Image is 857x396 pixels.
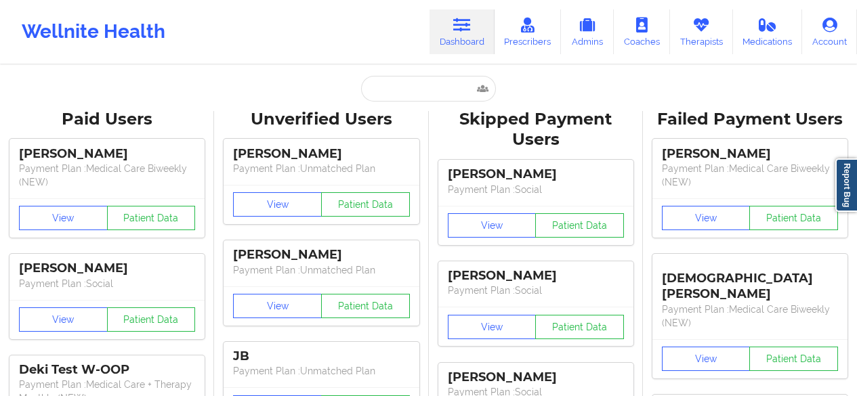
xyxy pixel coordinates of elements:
[662,347,751,371] button: View
[233,349,409,364] div: JB
[233,263,409,277] p: Payment Plan : Unmatched Plan
[321,294,410,318] button: Patient Data
[107,206,196,230] button: Patient Data
[233,294,322,318] button: View
[233,162,409,175] p: Payment Plan : Unmatched Plan
[662,162,838,189] p: Payment Plan : Medical Care Biweekly (NEW)
[19,206,108,230] button: View
[430,9,495,54] a: Dashboard
[495,9,562,54] a: Prescribers
[652,109,848,130] div: Failed Payment Users
[233,364,409,378] p: Payment Plan : Unmatched Plan
[670,9,733,54] a: Therapists
[321,192,410,217] button: Patient Data
[9,109,205,130] div: Paid Users
[19,162,195,189] p: Payment Plan : Medical Care Biweekly (NEW)
[662,261,838,302] div: [DEMOGRAPHIC_DATA][PERSON_NAME]
[448,370,624,385] div: [PERSON_NAME]
[614,9,670,54] a: Coaches
[448,167,624,182] div: [PERSON_NAME]
[448,284,624,297] p: Payment Plan : Social
[733,9,803,54] a: Medications
[662,303,838,330] p: Payment Plan : Medical Care Biweekly (NEW)
[662,206,751,230] button: View
[233,192,322,217] button: View
[835,158,857,212] a: Report Bug
[535,213,624,238] button: Patient Data
[19,146,195,162] div: [PERSON_NAME]
[19,362,195,378] div: Deki Test W-OOP
[535,315,624,339] button: Patient Data
[107,307,196,332] button: Patient Data
[448,268,624,284] div: [PERSON_NAME]
[448,183,624,196] p: Payment Plan : Social
[561,9,614,54] a: Admins
[448,315,537,339] button: View
[19,261,195,276] div: [PERSON_NAME]
[749,347,838,371] button: Patient Data
[19,277,195,290] p: Payment Plan : Social
[19,307,108,332] button: View
[802,9,857,54] a: Account
[224,109,419,130] div: Unverified Users
[448,213,537,238] button: View
[233,146,409,162] div: [PERSON_NAME]
[749,206,838,230] button: Patient Data
[662,146,838,162] div: [PERSON_NAME]
[233,247,409,263] div: [PERSON_NAME]
[438,109,633,151] div: Skipped Payment Users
